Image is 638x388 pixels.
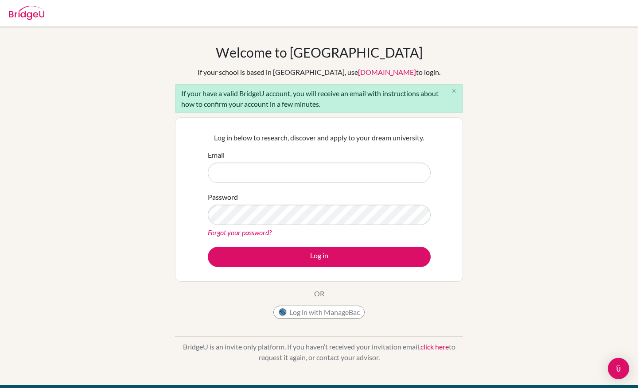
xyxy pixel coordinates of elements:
button: Log in with ManageBac [273,306,365,319]
label: Password [208,192,238,202]
button: Log in [208,247,431,267]
button: Close [445,85,463,98]
img: Bridge-U [9,6,44,20]
h1: Welcome to [GEOGRAPHIC_DATA] [216,44,423,60]
a: click here [420,342,449,351]
p: Log in below to research, discover and apply to your dream university. [208,132,431,143]
div: If your have a valid BridgeU account, you will receive an email with instructions about how to co... [175,84,463,113]
p: OR [314,288,324,299]
label: Email [208,150,225,160]
div: Open Intercom Messenger [608,358,629,379]
i: close [451,88,457,94]
a: Forgot your password? [208,228,272,237]
p: BridgeU is an invite only platform. If you haven’t received your invitation email, to request it ... [175,341,463,363]
div: If your school is based in [GEOGRAPHIC_DATA], use to login. [198,67,440,78]
a: [DOMAIN_NAME] [358,68,416,76]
